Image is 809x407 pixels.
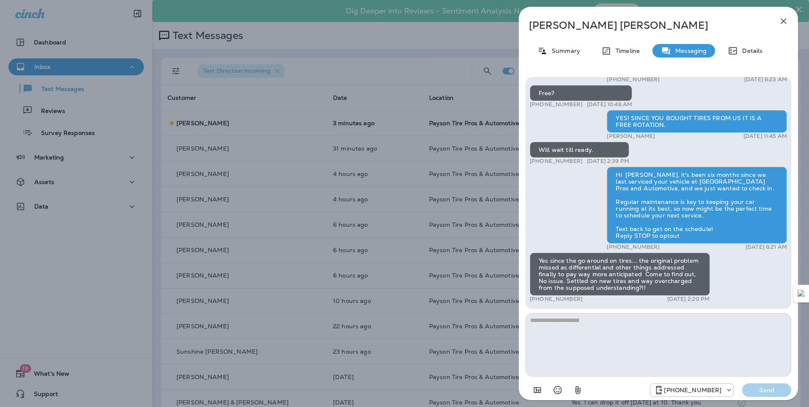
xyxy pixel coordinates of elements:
[529,382,546,399] button: Add in a premade template
[667,296,710,302] p: [DATE] 2:20 PM
[607,244,660,250] p: [PHONE_NUMBER]
[746,244,787,250] p: [DATE] 8:21 AM
[530,296,583,302] p: [PHONE_NUMBER]
[664,387,721,393] p: [PHONE_NUMBER]
[607,167,787,244] div: Hi [PERSON_NAME], it's been six months since we last serviced your vehicle at [GEOGRAPHIC_DATA] P...
[650,385,733,395] div: +1 (928) 260-4498
[530,101,583,108] p: [PHONE_NUMBER]
[607,133,655,140] p: [PERSON_NAME]
[744,76,787,83] p: [DATE] 8:23 AM
[530,158,583,165] p: [PHONE_NUMBER]
[529,19,760,31] p: [PERSON_NAME] [PERSON_NAME]
[743,133,787,140] p: [DATE] 11:45 AM
[611,47,640,54] p: Timeline
[607,76,660,83] p: [PHONE_NUMBER]
[549,382,566,399] button: Select an emoji
[738,47,762,54] p: Details
[671,47,707,54] p: Messaging
[587,158,629,165] p: [DATE] 2:39 PM
[587,101,632,108] p: [DATE] 10:48 AM
[530,142,629,158] div: Will wait till ready.
[530,253,710,296] div: Yes since the go around on tires... the original problem missed as differential and other things ...
[548,47,580,54] p: Summary
[530,85,632,101] div: Free?
[798,290,805,297] img: Detect Auto
[607,110,787,133] div: YES! SINCE YOU BOUGHT TIRES FROM US IT IS A FREE ROTATION.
